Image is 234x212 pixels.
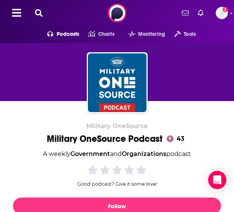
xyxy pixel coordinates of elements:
a: Show notifications dropdown [195,6,207,19]
button: open menu [38,28,80,40]
span: Military OneSource [86,122,148,130]
span: Tools [184,29,196,40]
span: Monitoring [138,29,165,40]
img: Podchaser - Follow, Share and Rate Podcasts [108,4,126,22]
div: A weekly podcast [43,149,191,159]
div: Open Intercom Messenger [208,171,226,189]
a: 43 [166,134,187,143]
a: Show notifications dropdown [179,6,192,19]
svg: Add a profile image [223,7,228,12]
span: Charts [98,29,115,40]
div: Good podcast? Give it some love! [60,165,174,187]
button: open menu [119,28,165,40]
a: Logged in as amoscac10 [216,7,228,19]
img: Military OneSource Podcast [88,53,146,112]
a: Organizations [122,150,166,157]
a: Government [70,150,110,157]
button: open menu [165,28,196,40]
span: Good podcast? Give it some love! [77,181,157,187]
span: Podcasts [57,29,79,40]
img: User Profile [216,7,228,19]
span: 43 [169,134,187,143]
a: Charts [79,28,114,40]
span: and [110,150,122,157]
